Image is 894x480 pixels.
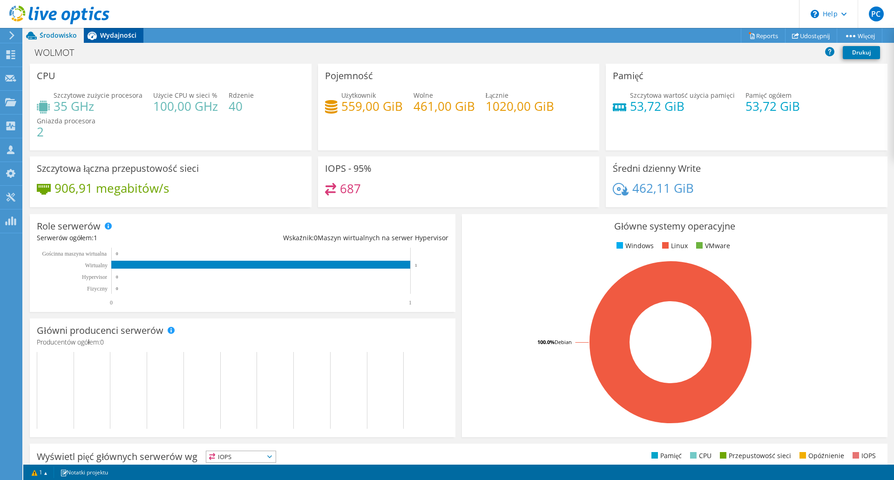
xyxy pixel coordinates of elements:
li: Opóźnienie [797,451,844,461]
h3: Główni producenci serwerów [37,325,163,336]
span: 1 [94,233,97,242]
h3: Szczytowa łączna przepustowość sieci [37,163,199,174]
h3: Główne systemy operacyjne [469,221,880,231]
h3: CPU [37,71,55,81]
text: 1 [415,263,417,268]
span: Rdzenie [229,91,254,100]
h3: IOPS - 95% [325,163,372,174]
h1: WOLMOT [30,47,88,58]
h3: Role serwerów [37,221,101,231]
li: Przepustowość sieci [718,451,791,461]
text: 0 [110,299,113,306]
a: Udostępnij [785,28,837,43]
h3: Pojemność [325,71,373,81]
h4: 35 GHz [54,101,142,111]
span: 0 [100,338,104,346]
h4: Producentów ogółem: [37,337,448,347]
text: 0 [116,251,118,256]
h4: 687 [340,183,361,194]
text: Hypervisor [82,274,107,280]
li: Linux [660,241,688,251]
text: 0 [116,275,118,279]
li: CPU [688,451,711,461]
span: IOPS [206,451,276,462]
h4: 2 [37,127,95,137]
span: Gniazda procesora [37,116,95,125]
span: Użycie CPU w sieci % [153,91,217,100]
a: Drukuj [843,46,880,59]
span: Łącznie [486,91,509,100]
a: 1 [25,466,54,478]
tspan: 100.0% [537,338,555,345]
text: Gościnna maszyna wirtualna [42,250,107,257]
li: Pamięć [649,451,682,461]
tspan: Debian [555,338,572,345]
h4: 40 [229,101,254,111]
span: Wolne [413,91,433,100]
span: 0 [314,233,318,242]
a: Notatki projektu [54,466,115,478]
h4: 53,72 GiB [745,101,800,111]
span: Użytkownik [341,91,376,100]
h4: 906,91 megabitów/s [54,183,169,193]
span: Pamięć ogółem [745,91,792,100]
h4: 100,00 GHz [153,101,218,111]
span: Wydajności [100,31,136,40]
h3: Średni dzienny Write [613,163,701,174]
li: IOPS [850,451,876,461]
text: Fizyczny [87,285,108,292]
svg: \n [811,10,819,18]
text: 0 [116,286,118,291]
text: 1 [409,299,412,306]
h4: 559,00 GiB [341,101,403,111]
h4: 1020,00 GiB [486,101,554,111]
li: Windows [614,241,654,251]
div: Wskaźnik: Maszyn wirtualnych na serwer Hypervisor [243,233,448,243]
h4: 461,00 GiB [413,101,475,111]
h4: 462,11 GiB [632,183,694,193]
span: Szczytowe zużycie procesora [54,91,142,100]
div: Serwerów ogółem: [37,233,243,243]
span: Szczytowa wartość użycia pamięci [630,91,734,100]
a: Więcej [837,28,882,43]
h4: 53,72 GiB [630,101,734,111]
a: Reports [741,28,786,43]
span: Środowisko [40,31,77,40]
text: Wirtualny [85,262,108,269]
span: PC [869,7,884,21]
li: VMware [694,241,730,251]
h3: Pamięć [613,71,643,81]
